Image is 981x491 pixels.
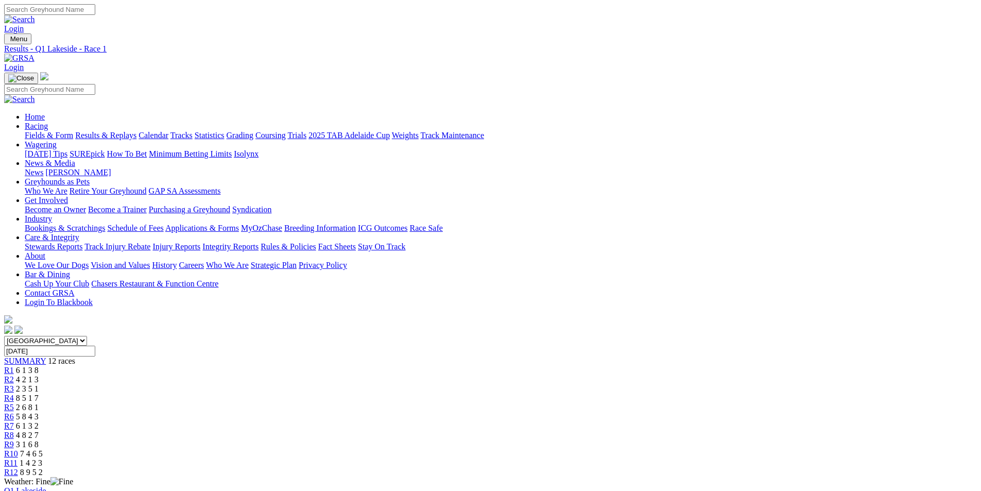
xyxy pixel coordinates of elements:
a: Home [25,112,45,121]
img: Close [8,74,34,82]
a: About [25,251,45,260]
a: Racing [25,122,48,130]
a: Become an Owner [25,205,86,214]
a: R10 [4,449,18,458]
a: GAP SA Assessments [149,187,221,195]
a: Careers [179,261,204,269]
span: 5 8 4 3 [16,412,39,421]
a: Vision and Values [91,261,150,269]
span: R11 [4,459,18,467]
div: Wagering [25,149,977,159]
a: Results - Q1 Lakeside - Race 1 [4,44,977,54]
a: Track Injury Rebate [84,242,150,251]
div: Bar & Dining [25,279,977,289]
a: Results & Replays [75,131,136,140]
span: 4 2 1 3 [16,375,39,384]
span: 2 6 8 1 [16,403,39,412]
img: Fine [50,477,73,486]
a: Track Maintenance [421,131,484,140]
a: R6 [4,412,14,421]
a: Purchasing a Greyhound [149,205,230,214]
a: Applications & Forms [165,224,239,232]
a: Get Involved [25,196,68,205]
div: About [25,261,977,270]
span: Weather: Fine [4,477,73,486]
a: SUMMARY [4,357,46,365]
a: Wagering [25,140,57,149]
input: Search [4,84,95,95]
a: Schedule of Fees [107,224,163,232]
a: Syndication [232,205,271,214]
a: Strategic Plan [251,261,297,269]
a: Cash Up Your Club [25,279,89,288]
a: [PERSON_NAME] [45,168,111,177]
span: R12 [4,468,18,477]
a: Who We Are [25,187,67,195]
a: Grading [227,131,253,140]
a: Fields & Form [25,131,73,140]
a: How To Bet [107,149,147,158]
a: Login [4,24,24,33]
a: Bookings & Scratchings [25,224,105,232]
a: R3 [4,384,14,393]
span: R9 [4,440,14,449]
a: SUREpick [70,149,105,158]
a: Stewards Reports [25,242,82,251]
a: Breeding Information [284,224,356,232]
img: logo-grsa-white.png [40,72,48,80]
div: Greyhounds as Pets [25,187,977,196]
a: Privacy Policy [299,261,347,269]
span: Menu [10,35,27,43]
a: R7 [4,421,14,430]
input: Select date [4,346,95,357]
img: logo-grsa-white.png [4,315,12,324]
a: R2 [4,375,14,384]
a: Industry [25,214,52,223]
span: 4 8 2 7 [16,431,39,439]
a: We Love Our Dogs [25,261,89,269]
a: R5 [4,403,14,412]
a: Weights [392,131,419,140]
span: 8 5 1 7 [16,394,39,402]
a: R1 [4,366,14,375]
a: Minimum Betting Limits [149,149,232,158]
span: R8 [4,431,14,439]
a: Chasers Restaurant & Function Centre [91,279,218,288]
a: News & Media [25,159,75,167]
a: Care & Integrity [25,233,79,242]
a: Bar & Dining [25,270,70,279]
span: 6 1 3 8 [16,366,39,375]
a: News [25,168,43,177]
span: 7 4 6 5 [20,449,43,458]
a: Injury Reports [152,242,200,251]
a: ICG Outcomes [358,224,407,232]
div: Industry [25,224,977,233]
span: 12 races [48,357,75,365]
a: Who We Are [206,261,249,269]
a: Integrity Reports [202,242,259,251]
a: History [152,261,177,269]
a: Trials [287,131,306,140]
a: Coursing [255,131,286,140]
input: Search [4,4,95,15]
a: Login [4,63,24,72]
a: [DATE] Tips [25,149,67,158]
div: News & Media [25,168,977,177]
a: Statistics [195,131,225,140]
div: Get Involved [25,205,977,214]
button: Toggle navigation [4,33,31,44]
a: Tracks [170,131,193,140]
div: Care & Integrity [25,242,977,251]
button: Toggle navigation [4,73,38,84]
img: GRSA [4,54,35,63]
img: facebook.svg [4,326,12,334]
a: Contact GRSA [25,289,74,297]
